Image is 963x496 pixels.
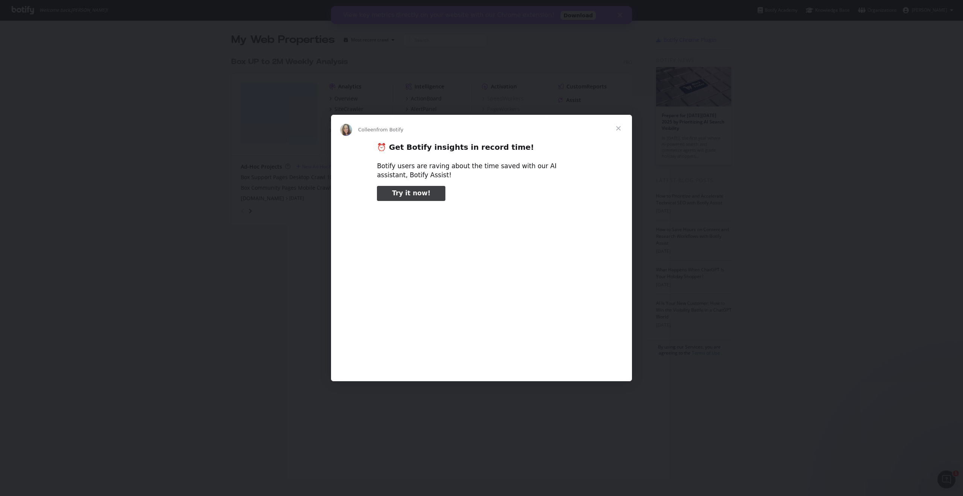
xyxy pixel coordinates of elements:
[605,115,632,142] span: Close
[377,142,586,156] h2: ⏰ Get Botify insights in record time!
[392,189,430,197] span: Try it now!
[377,186,445,201] a: Try it now!
[358,127,377,132] span: Colleen
[325,207,638,364] video: Play video
[229,5,265,14] a: Download
[377,127,404,132] span: from Botify
[287,7,294,11] div: Close
[340,124,352,136] img: Profile image for Colleen
[377,162,586,180] div: Botify users are raving about the time saved with our AI assistant, Botify Assist!
[12,5,223,13] div: View key metrics directly on your website with our Chrome extension!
